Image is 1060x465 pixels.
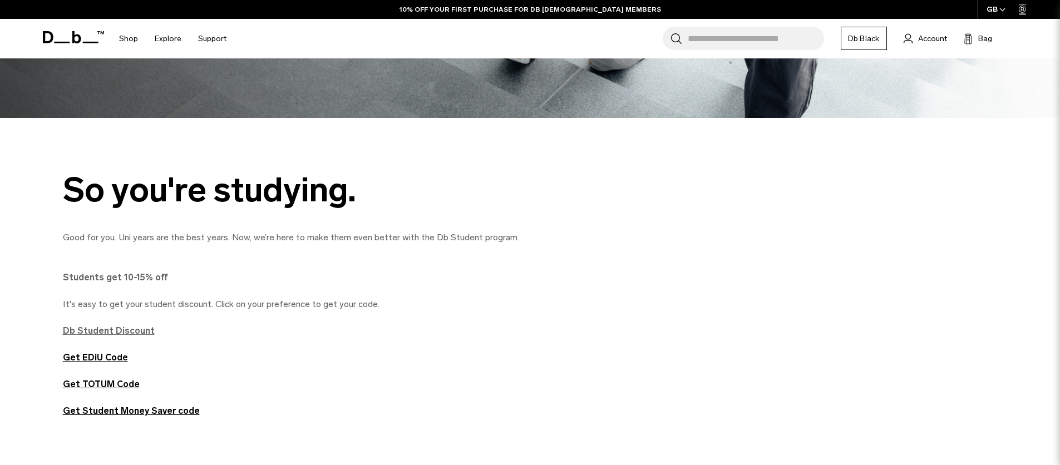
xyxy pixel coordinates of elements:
[63,379,140,389] a: Get TOTUM Code
[155,19,181,58] a: Explore
[63,352,128,363] a: Get EDiU Code
[111,19,235,58] nav: Main Navigation
[978,33,992,44] span: Bag
[841,27,887,50] a: Db Black
[400,4,661,14] a: 10% OFF YOUR FIRST PURCHASE FOR DB [DEMOGRAPHIC_DATA] MEMBERS
[198,19,226,58] a: Support
[63,325,155,336] a: Db Student Discount
[964,32,992,45] button: Bag
[63,171,564,209] div: So you're studying.
[119,19,138,58] a: Shop
[63,405,200,416] a: Get Student Money Saver code
[904,32,947,45] a: Account
[63,231,564,338] p: Good for you. Uni years are the best years. Now, we’re here to make them even better with the Db ...
[918,33,947,44] span: Account
[63,272,168,283] strong: Students get 10-15% off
